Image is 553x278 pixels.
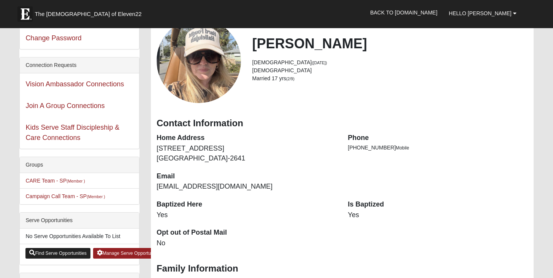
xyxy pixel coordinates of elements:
[252,35,528,52] h2: [PERSON_NAME]
[252,75,528,83] li: Married 17 yrs
[252,59,528,67] li: [DEMOGRAPHIC_DATA]
[20,213,139,229] div: Serve Opportunities
[157,263,528,274] h3: Family Information
[20,57,139,73] div: Connection Requests
[443,4,522,23] a: Hello [PERSON_NAME]
[157,228,336,238] dt: Opt out of Postal Mail
[157,19,241,103] a: View Fullsize Photo
[252,67,528,75] li: [DEMOGRAPHIC_DATA]
[25,102,105,110] a: Join A Group Connections
[17,6,33,22] img: Eleven22 logo
[157,182,336,192] dd: [EMAIL_ADDRESS][DOMAIN_NAME]
[157,144,336,163] dd: [STREET_ADDRESS] [GEOGRAPHIC_DATA]-2641
[157,238,336,248] dd: No
[157,200,336,210] dt: Baptized Here
[25,193,105,199] a: Campaign Call Team - SP(Member )
[449,10,512,16] span: Hello [PERSON_NAME]
[348,133,528,143] dt: Phone
[348,210,528,220] dd: Yes
[20,229,139,244] li: No Serve Opportunities Available To List
[14,3,166,22] a: The [DEMOGRAPHIC_DATA] of Eleven22
[364,3,443,22] a: Back to [DOMAIN_NAME]
[286,76,295,81] small: (2/9)
[157,210,336,220] dd: Yes
[348,144,528,152] li: [PHONE_NUMBER]
[157,118,528,129] h3: Contact Information
[20,157,139,173] div: Groups
[25,248,90,259] a: Find Serve Opportunities
[348,200,528,210] dt: Is Baptized
[312,60,327,65] small: ([DATE])
[67,179,85,183] small: (Member )
[157,133,336,143] dt: Home Address
[35,10,141,18] span: The [DEMOGRAPHIC_DATA] of Eleven22
[25,124,119,141] a: Kids Serve Staff Discipleship & Care Connections
[157,172,336,181] dt: Email
[93,248,166,259] a: Manage Serve Opportunities
[25,34,81,42] a: Change Password
[25,80,124,88] a: Vision Ambassador Connections
[87,194,105,199] small: (Member )
[25,178,85,184] a: CARE Team - SP(Member )
[396,145,409,151] span: Mobile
